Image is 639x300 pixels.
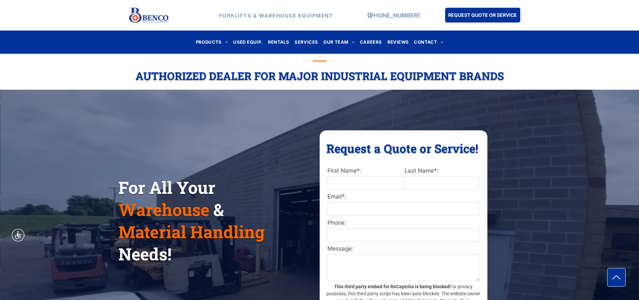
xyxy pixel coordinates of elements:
[448,9,517,21] span: REQUEST QUOTE OR SERVICE
[219,12,333,18] strong: FORKLIFTS & WAREHOUSE EQUIPMENT
[327,219,480,227] label: Phone:
[230,38,265,47] a: USED EQUIP.
[411,38,446,47] a: CONTACT
[136,69,504,83] span: Authorized Dealer For Major Industrial Equipment Brands
[385,38,412,47] a: REVIEWS
[321,38,357,47] a: OUR TEAM
[118,221,265,243] span: Material Handling
[334,284,449,289] strong: This third party embed for ReCaptcha is being blocked
[357,38,385,47] a: CAREERS
[292,38,321,47] a: SERVICES
[327,167,403,175] label: First Name*:
[265,38,292,47] a: RENTALS
[327,245,480,253] label: Message:
[118,176,215,199] span: For All Your
[193,38,231,47] a: PRODUCTS
[445,8,520,23] a: REQUEST QUOTE OR SERVICE
[326,140,478,156] span: Request a Quote or Service!
[327,192,480,201] label: Email*:
[368,12,420,18] a: [PHONE_NUMBER]
[118,199,209,221] span: Warehouse
[118,243,171,265] span: Needs!
[213,199,224,221] span: &
[405,167,480,175] label: Last Name*:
